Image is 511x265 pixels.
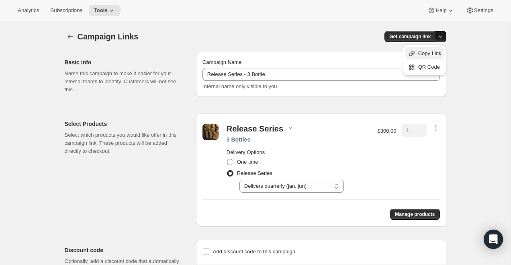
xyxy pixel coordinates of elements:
[13,5,44,16] button: Analytics
[202,83,277,89] span: Internal name only visible to you
[89,5,121,16] button: Tools
[45,5,87,16] button: Subscriptions
[435,7,446,14] span: Help
[461,5,498,16] button: Settings
[227,148,370,156] h2: Delivery Options
[18,7,39,14] span: Analytics
[65,120,183,128] h2: Select Products
[50,7,82,14] span: Subscriptions
[237,159,258,165] span: One time
[418,50,442,56] span: Copy Link
[227,136,370,144] div: 3 Bottles
[237,170,272,176] span: Release Series
[65,131,183,155] p: Select which products you would like offer in this campaign link. These products will be added di...
[227,124,283,134] div: Release Series
[389,33,431,40] span: Get campaign link
[395,211,435,218] span: Manage products
[418,64,440,70] span: QR Code
[390,209,439,220] button: Manage products
[202,68,440,81] input: Example: Seasonal campaign
[202,59,242,65] span: Campaign Name
[213,249,295,255] span: Add discount code to this campaign
[384,31,435,42] button: Get campaign link
[78,32,139,41] span: Campaign Links
[474,7,493,14] span: Settings
[65,58,183,66] h2: Basic info
[65,70,183,94] p: Name this campaign to make it easier for your internal teams to identify. Customers will not see ...
[484,230,503,249] div: Open Intercom Messenger
[202,124,219,140] img: 3 Bottles
[423,5,459,16] button: Help
[94,7,108,14] span: Tools
[65,246,183,254] h2: Discount code
[378,127,397,135] p: $300.00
